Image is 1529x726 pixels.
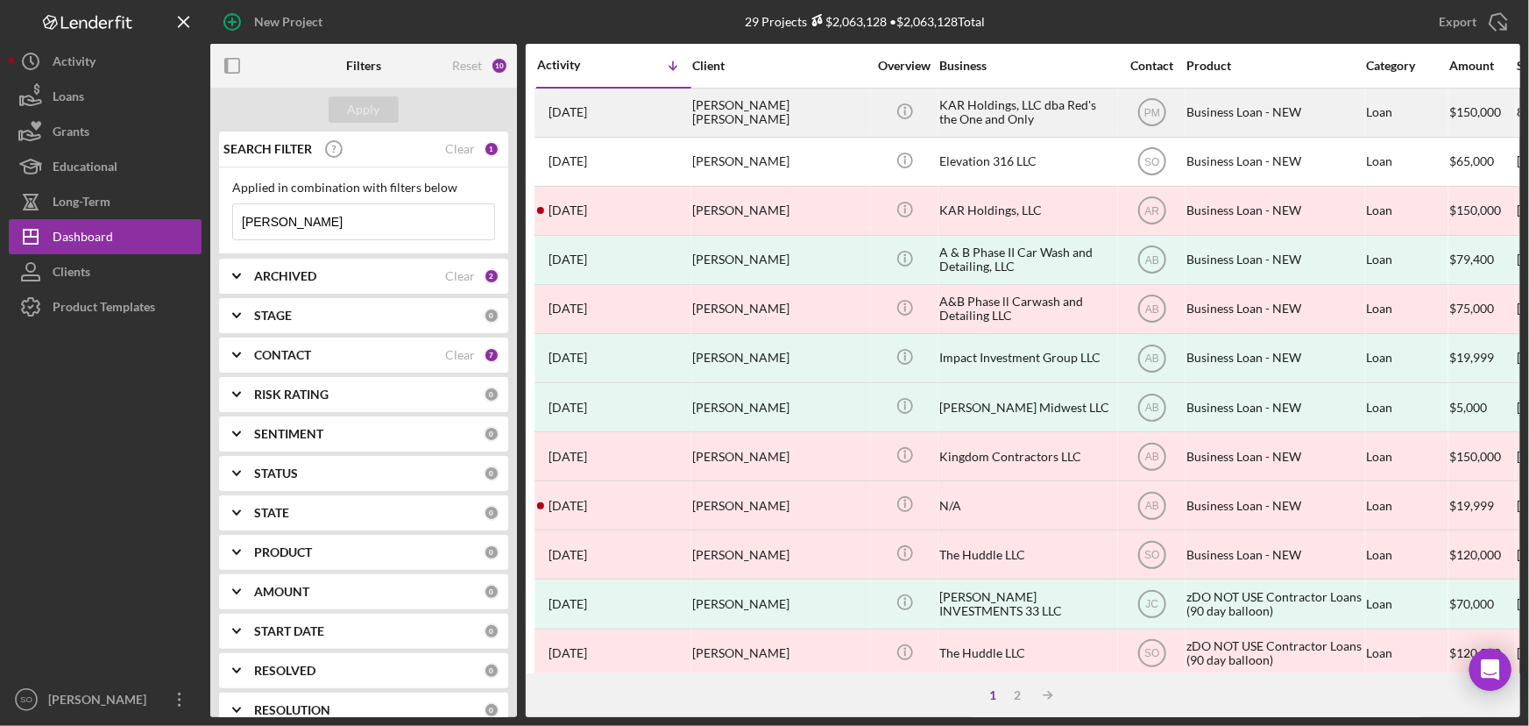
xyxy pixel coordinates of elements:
[1186,531,1362,578] div: Business Loan - NEW
[445,348,475,362] div: Clear
[807,14,887,29] div: $2,063,128
[549,351,587,365] time: 2024-07-30 14:12
[1449,286,1515,332] div: $75,000
[254,269,316,283] b: ARCHIVED
[452,59,482,73] div: Reset
[53,114,89,153] div: Grants
[53,149,117,189] div: Educational
[1144,648,1159,660] text: SO
[692,335,867,381] div: [PERSON_NAME]
[1186,384,1362,431] div: Business Loan - NEW
[484,426,499,442] div: 0
[1144,549,1159,561] text: SO
[1449,433,1515,480] div: $150,000
[484,584,499,600] div: 0
[549,548,587,562] time: 2024-04-09 15:11
[1144,254,1158,267] text: AB
[484,505,499,521] div: 0
[484,387,499,402] div: 0
[9,44,202,79] button: Activity
[981,688,1006,702] div: 1
[692,188,867,234] div: [PERSON_NAME]
[549,203,587,217] time: 2024-12-18 21:55
[1449,580,1515,627] div: $70,000
[20,695,32,705] text: SO
[692,89,867,136] div: [PERSON_NAME] [PERSON_NAME]
[1186,188,1362,234] div: Business Loan - NEW
[9,114,202,149] a: Grants
[1186,237,1362,283] div: Business Loan - NEW
[9,219,202,254] button: Dashboard
[1144,156,1159,168] text: SO
[223,142,312,156] b: SEARCH FILTER
[692,237,867,283] div: [PERSON_NAME]
[939,531,1115,578] div: The Huddle LLC
[1449,384,1515,431] div: $5,000
[1119,59,1185,73] div: Contact
[254,388,329,402] b: RISK RATING
[692,630,867,677] div: [PERSON_NAME]
[692,580,867,627] div: [PERSON_NAME]
[1366,286,1448,332] div: Loan
[1186,59,1362,73] div: Product
[254,664,315,678] b: RESOLVED
[44,682,158,722] div: [PERSON_NAME]
[9,184,202,219] a: Long-Term
[484,466,499,481] div: 0
[232,181,495,195] div: Applied in combination with filters below
[939,630,1115,677] div: The Huddle LLC
[1366,59,1448,73] div: Category
[254,309,292,323] b: STAGE
[9,682,202,717] button: SO[PERSON_NAME]
[1366,335,1448,381] div: Loan
[1186,335,1362,381] div: Business Loan - NEW
[484,623,499,639] div: 0
[1186,482,1362,529] div: Business Loan - NEW
[549,105,587,119] time: 2025-08-29 16:33
[549,253,587,267] time: 2024-11-20 14:32
[1144,303,1158,316] text: AB
[53,289,155,329] div: Product Templates
[939,139,1115,185] div: Elevation 316 LLC
[1366,482,1448,529] div: Loan
[1449,188,1515,234] div: $150,000
[484,702,499,718] div: 0
[1469,649,1511,691] div: Open Intercom Messenger
[254,348,311,362] b: CONTACT
[210,4,340,39] button: New Project
[549,646,587,660] time: 2023-11-14 22:25
[53,184,110,224] div: Long-Term
[254,506,289,520] b: STATE
[1449,630,1515,677] div: $120,000
[872,59,938,73] div: Overview
[484,663,499,679] div: 0
[1449,153,1494,168] span: $65,000
[692,433,867,480] div: [PERSON_NAME]
[53,254,90,294] div: Clients
[1366,433,1448,480] div: Loan
[939,580,1115,627] div: [PERSON_NAME] INVESTMENTS 33 LLC
[1186,630,1362,677] div: zDO NOT USE Contractor Loans (90 day balloon)
[9,149,202,184] a: Educational
[254,624,324,638] b: START DATE
[939,188,1115,234] div: KAR Holdings, LLC
[9,289,202,324] button: Product Templates
[1421,4,1520,39] button: Export
[692,482,867,529] div: [PERSON_NAME]
[1366,188,1448,234] div: Loan
[1366,384,1448,431] div: Loan
[1144,107,1160,119] text: PM
[484,268,499,284] div: 2
[939,59,1115,73] div: Business
[1449,482,1515,529] div: $19,999
[1186,433,1362,480] div: Business Loan - NEW
[9,254,202,289] button: Clients
[1186,89,1362,136] div: Business Loan - NEW
[939,433,1115,480] div: Kingdom Contractors LLC
[1145,599,1158,611] text: JC
[549,450,587,464] time: 2024-06-28 14:07
[549,499,587,513] time: 2024-06-19 16:31
[346,59,381,73] b: Filters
